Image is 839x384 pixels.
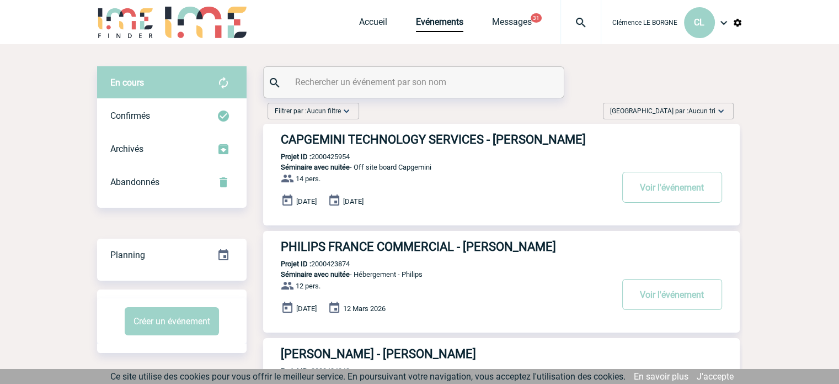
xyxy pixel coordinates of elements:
[263,260,350,268] p: 2000423874
[296,304,317,313] span: [DATE]
[97,166,247,199] div: Retrouvez ici tous vos événements annulés
[622,172,722,203] button: Voir l'événement
[263,133,740,146] a: CAPGEMINI TECHNOLOGY SERVICES - [PERSON_NAME]
[715,106,726,117] img: baseline_expand_more_white_24dp-b.png
[492,17,532,32] a: Messages
[292,74,538,90] input: Rechercher un événement par son nom
[343,197,364,206] span: [DATE]
[622,279,722,310] button: Voir l'événement
[281,367,311,375] b: Projet ID :
[281,152,311,161] b: Projet ID :
[634,371,688,382] a: En savoir plus
[97,238,247,271] a: Planning
[110,111,150,121] span: Confirmés
[125,307,219,335] button: Créer un événement
[697,371,734,382] a: J'accepte
[110,77,144,88] span: En cours
[263,367,350,375] p: 2000424842
[281,163,350,171] span: Séminaire avec nuitée
[531,13,542,23] button: 31
[281,260,311,268] b: Projet ID :
[97,133,247,166] div: Retrouvez ici tous les événements que vous avez décidé d'archiver
[281,347,612,361] h3: [PERSON_NAME] - [PERSON_NAME]
[610,106,715,117] span: [GEOGRAPHIC_DATA] par :
[97,239,247,272] div: Retrouvez ici tous vos événements organisés par date et état d'avancement
[281,270,350,278] span: Séminaire avec nuitée
[263,152,350,161] p: 2000425954
[359,17,387,32] a: Accueil
[263,270,612,278] p: - Hébergement - Philips
[694,17,704,28] span: CL
[307,107,341,115] span: Aucun filtre
[110,250,145,260] span: Planning
[612,19,677,27] span: Clémence LE BORGNE
[97,7,154,38] img: IME-Finder
[97,66,247,99] div: Retrouvez ici tous vos évènements avant confirmation
[296,282,320,290] span: 12 pers.
[281,240,612,254] h3: PHILIPS FRANCE COMMERCIAL - [PERSON_NAME]
[341,106,352,117] img: baseline_expand_more_white_24dp-b.png
[688,107,715,115] span: Aucun tri
[296,175,320,183] span: 14 pers.
[110,177,159,187] span: Abandonnés
[343,304,386,313] span: 12 Mars 2026
[263,240,740,254] a: PHILIPS FRANCE COMMERCIAL - [PERSON_NAME]
[263,347,740,361] a: [PERSON_NAME] - [PERSON_NAME]
[275,106,341,117] span: Filtrer par :
[110,371,626,382] span: Ce site utilise des cookies pour vous offrir le meilleur service. En poursuivant votre navigation...
[416,17,463,32] a: Evénements
[110,144,143,154] span: Archivés
[263,163,612,171] p: - Off site board Capgemini
[281,133,612,146] h3: CAPGEMINI TECHNOLOGY SERVICES - [PERSON_NAME]
[296,197,317,206] span: [DATE]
